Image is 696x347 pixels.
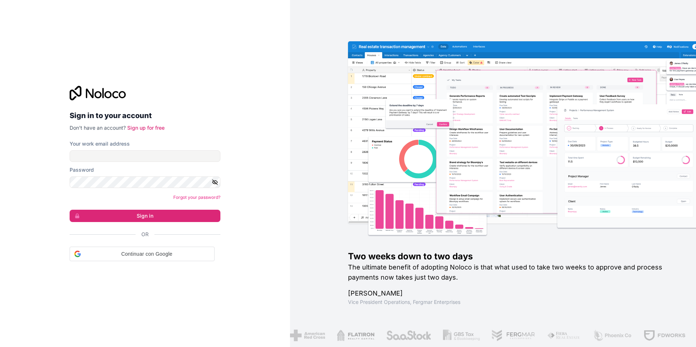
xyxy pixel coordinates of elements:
[84,250,210,258] span: Continuar con Google
[173,195,220,200] a: Forgot your password?
[289,330,324,341] img: /assets/american-red-cross-BAupjrZR.png
[70,166,94,173] label: Password
[348,288,673,298] h1: [PERSON_NAME]
[141,231,149,238] span: Or
[70,210,220,222] button: Sign in
[385,330,431,341] img: /assets/saastock-C6Zbiodz.png
[70,150,220,162] input: Email address
[70,140,130,147] label: Your work email address
[127,125,165,131] a: Sign up for free
[348,298,673,306] h1: Vice President Operations , Fergmar Enterprises
[592,330,631,341] img: /assets/phoenix-BREaitsQ.png
[70,109,220,122] h2: Sign in to your account
[70,176,220,188] input: Password
[643,330,685,341] img: /assets/fdworks-Bi04fVtw.png
[348,251,673,262] h1: Two weeks down to two days
[348,262,673,283] h2: The ultimate benefit of adopting Noloco is that what used to take two weeks to approve and proces...
[336,330,374,341] img: /assets/flatiron-C8eUkumj.png
[491,330,535,341] img: /assets/fergmar-CudnrXN5.png
[443,330,480,341] img: /assets/gbstax-C-GtDUiK.png
[547,330,581,341] img: /assets/fiera-fwj2N5v4.png
[70,125,126,131] span: Don't have an account?
[70,247,215,261] div: Continuar con Google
